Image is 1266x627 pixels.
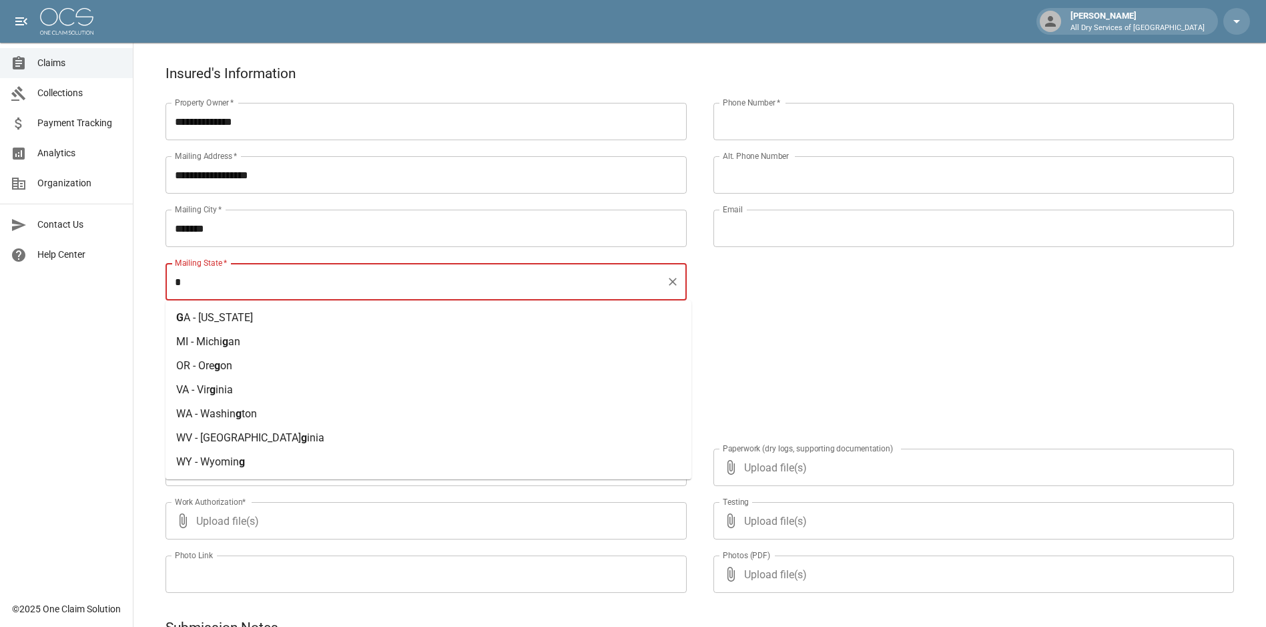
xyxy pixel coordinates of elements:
span: g [239,455,245,468]
span: WY - Wyomin [176,455,239,468]
label: Photo Link [175,550,213,561]
span: WV - [GEOGRAPHIC_DATA] [176,431,301,444]
span: ton [242,407,257,420]
label: Testing [723,496,749,507]
label: Work Authorization* [175,496,246,507]
img: ocs-logo-white-transparent.png [40,8,93,35]
button: Clear [663,272,682,291]
span: WA - Washin [176,407,236,420]
label: Mailing City [175,204,222,215]
label: Property Owner [175,97,234,108]
span: g [301,431,307,444]
button: open drawer [8,8,35,35]
span: g [214,359,220,372]
label: Email [723,204,743,215]
span: inia [307,431,324,444]
span: Payment Tracking [37,116,122,130]
span: A - [US_STATE] [184,311,253,324]
span: VA - Vir [176,383,210,396]
span: an [228,335,240,348]
label: Mailing Address [175,150,237,162]
label: Mailing State [175,257,227,268]
span: g [210,383,216,396]
label: Paperwork (dry logs, supporting documentation) [723,443,893,454]
span: g [236,407,242,420]
span: Upload file(s) [744,556,1199,593]
span: inia [216,383,233,396]
label: Phone Number [723,97,780,108]
span: Upload file(s) [744,502,1199,540]
span: Help Center [37,248,122,262]
span: G [176,311,184,324]
label: Alt. Phone Number [723,150,789,162]
p: All Dry Services of [GEOGRAPHIC_DATA] [1070,23,1205,34]
span: Upload file(s) [744,449,1199,486]
div: © 2025 One Claim Solution [12,602,121,616]
div: [PERSON_NAME] [1065,9,1210,33]
span: Contact Us [37,218,122,232]
span: Upload file(s) [196,502,651,540]
span: on [220,359,232,372]
span: Claims [37,56,122,70]
span: MI - Michi [176,335,222,348]
span: Organization [37,176,122,190]
span: Analytics [37,146,122,160]
span: Collections [37,86,122,100]
span: OR - Ore [176,359,214,372]
span: g [222,335,228,348]
label: Photos (PDF) [723,550,770,561]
